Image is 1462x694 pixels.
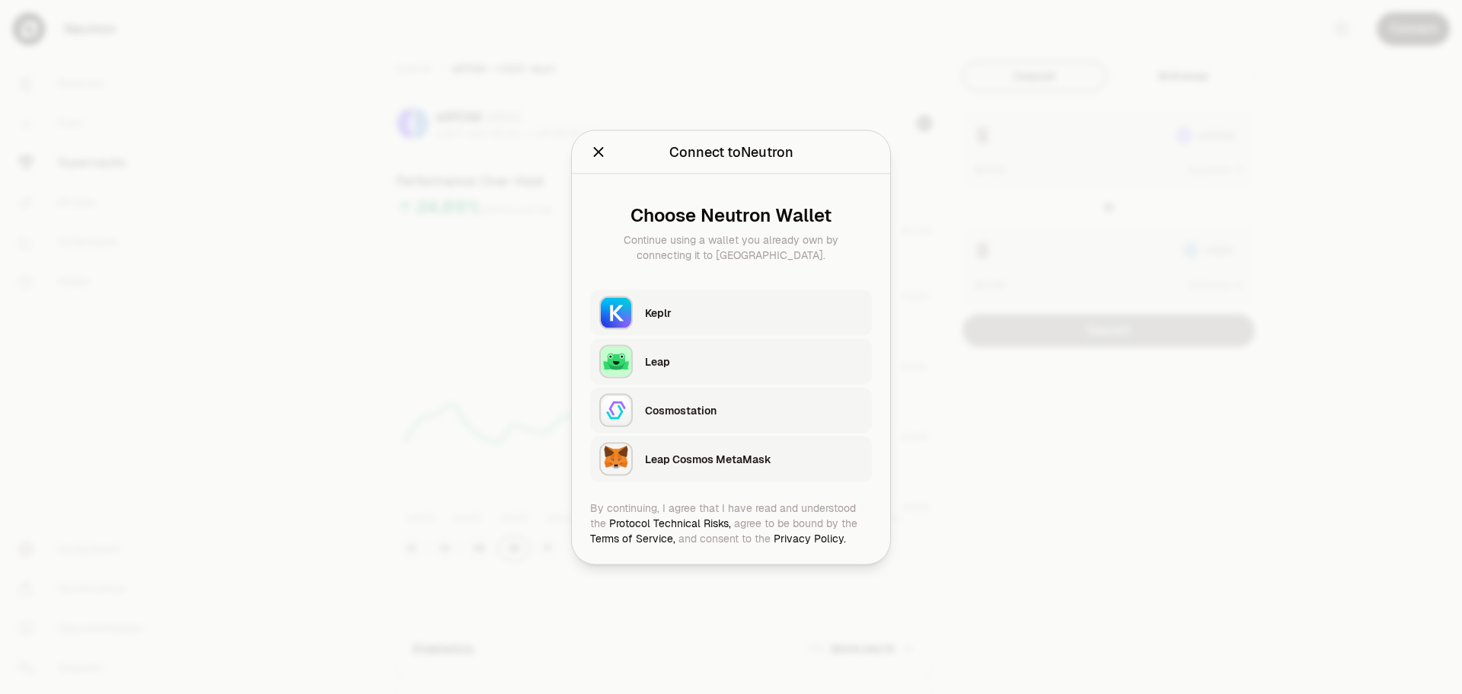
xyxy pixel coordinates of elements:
div: Keplr [645,305,863,320]
a: Privacy Policy. [774,531,846,545]
button: CosmostationCosmostation [590,387,872,433]
img: Leap Cosmos MetaMask [599,442,633,475]
div: Cosmostation [645,402,863,417]
div: Connect to Neutron [669,141,793,162]
a: Protocol Technical Risks, [609,516,731,529]
div: Leap [645,353,863,369]
div: By continuing, I agree that I have read and understood the agree to be bound by the and consent t... [590,500,872,545]
img: Keplr [599,296,633,329]
img: Leap [599,344,633,378]
button: LeapLeap [590,338,872,384]
button: KeplrKeplr [590,289,872,335]
div: Continue using a wallet you already own by connecting it to [GEOGRAPHIC_DATA]. [602,232,860,262]
button: Leap Cosmos MetaMaskLeap Cosmos MetaMask [590,436,872,481]
div: Leap Cosmos MetaMask [645,451,863,466]
img: Cosmostation [599,393,633,427]
button: Close [590,141,607,162]
a: Terms of Service, [590,531,675,545]
div: Choose Neutron Wallet [602,204,860,225]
